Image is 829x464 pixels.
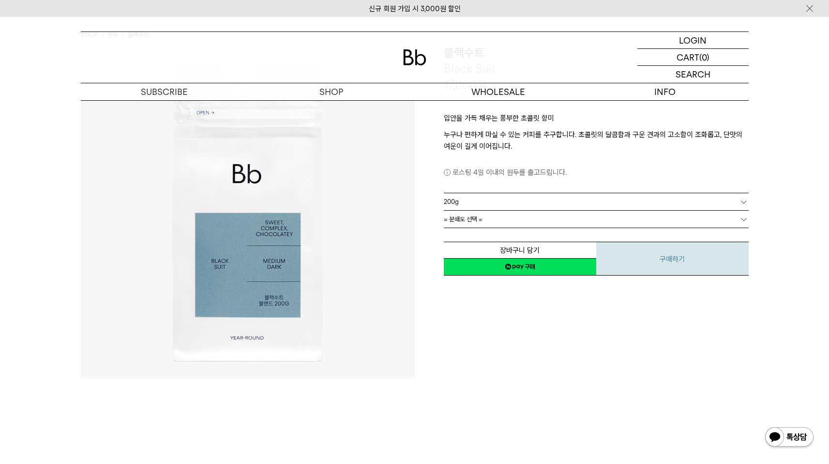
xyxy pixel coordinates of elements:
[582,83,749,100] p: INFO
[403,49,426,65] img: 로고
[81,45,415,379] img: 블랙수트
[369,4,461,13] a: 신규 회원 가입 시 3,000원 할인
[444,112,749,129] p: 입안을 가득 채우는 풍부한 초콜릿 향미
[444,258,596,276] a: 새창
[444,193,459,210] span: 200g
[415,83,582,100] p: WHOLESALE
[676,66,710,83] p: SEARCH
[81,83,248,100] a: SUBSCRIBE
[637,49,749,66] a: CART (0)
[444,167,749,178] p: 로스팅 4일 이내의 원두를 출고드립니다.
[679,32,707,48] p: LOGIN
[637,32,749,49] a: LOGIN
[444,211,482,228] span: = 분쇄도 선택 =
[699,49,709,65] p: (0)
[677,49,699,65] p: CART
[764,426,814,449] img: 카카오톡 채널 1:1 채팅 버튼
[596,242,749,276] button: 구매하기
[444,129,749,152] p: 누구나 편하게 마실 수 있는 커피를 추구합니다. 초콜릿의 달콤함과 구운 견과의 고소함이 조화롭고, 단맛의 여운이 길게 이어집니다.
[444,242,596,259] button: 장바구니 담기
[248,83,415,100] a: SHOP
